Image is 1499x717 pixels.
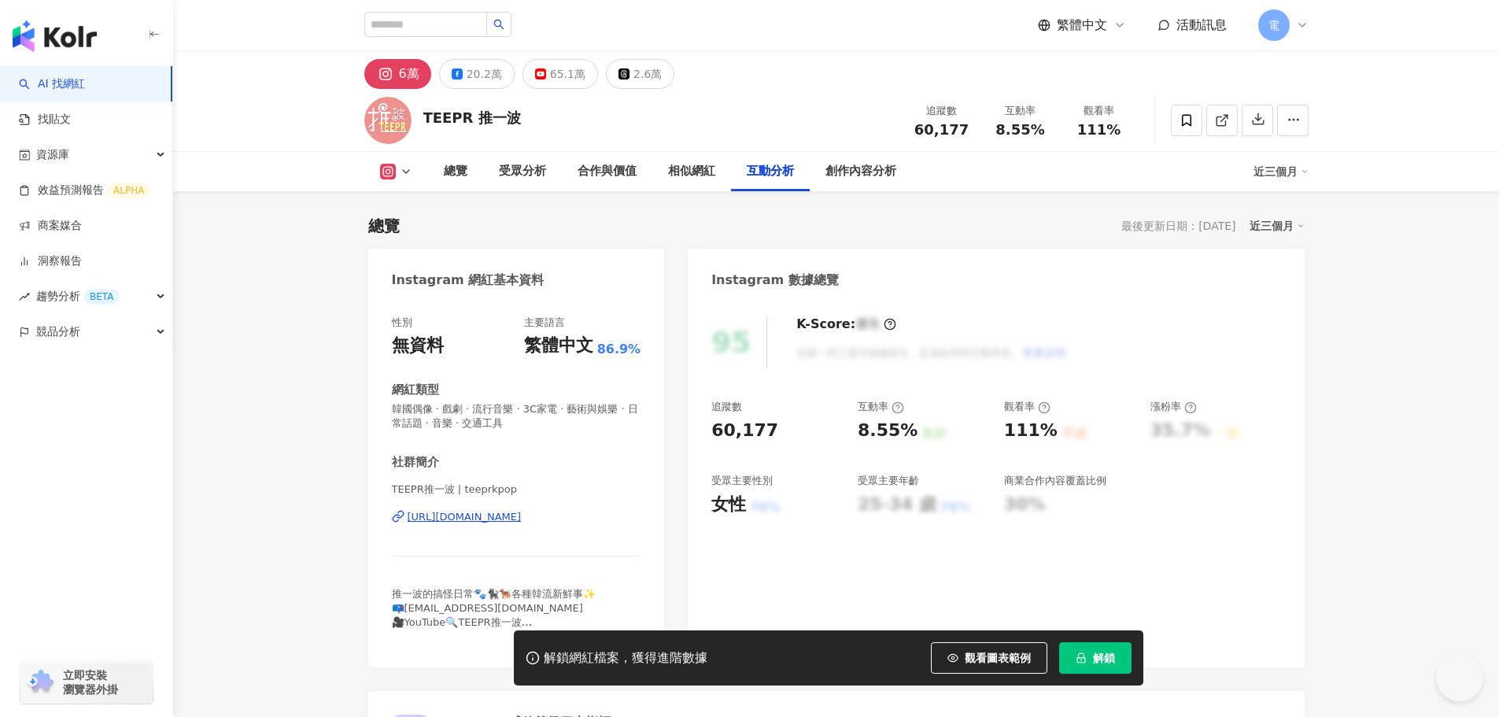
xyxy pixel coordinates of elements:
img: KOL Avatar [364,97,412,144]
a: 洞察報告 [19,253,82,269]
div: 最後更新日期：[DATE] [1121,220,1235,232]
div: 2.6萬 [633,63,662,85]
button: 觀看圖表範例 [931,642,1047,674]
button: 20.2萬 [439,59,515,89]
div: 合作與價值 [578,162,637,181]
a: [URL][DOMAIN_NAME] [392,510,641,524]
button: 2.6萬 [606,59,674,89]
div: 總覽 [444,162,467,181]
span: lock [1076,652,1087,663]
span: rise [19,291,30,302]
span: 競品分析 [36,314,80,349]
div: 互動率 [858,400,904,414]
a: 找貼文 [19,112,71,128]
div: 無資料 [392,334,444,358]
span: 立即安裝 瀏覽器外掛 [63,668,118,697]
button: 6萬 [364,59,431,89]
div: 近三個月 [1250,216,1305,236]
div: 追蹤數 [912,103,972,119]
a: 商案媒合 [19,218,82,234]
div: 觀看率 [1004,400,1050,414]
a: searchAI 找網紅 [19,76,85,92]
span: 韓國偶像 · 戲劇 · 流行音樂 · 3C家電 · 藝術與娛樂 · 日常話題 · 音樂 · 交通工具 [392,402,641,431]
div: 追蹤數 [711,400,742,414]
button: 解鎖 [1059,642,1132,674]
div: 65.1萬 [550,63,585,85]
span: TEEPR推一波 | teeprkpop [392,482,641,497]
span: search [493,19,504,30]
span: 觀看圖表範例 [965,652,1031,664]
div: 解鎖網紅檔案，獲得進階數據 [544,650,707,667]
div: 性別 [392,316,412,330]
img: logo [13,20,97,52]
span: 繁體中文 [1057,17,1107,34]
span: 推一波的搞怪日常🐾🐈‍⬛🐕‍🦺各種韓流新鮮事✨ 📪[EMAIL_ADDRESS][DOMAIN_NAME] 🎥YouTube🔍TEEPR推一波 主播：[PERSON_NAME]/ @demitz... [392,588,597,671]
div: K-Score : [796,316,896,333]
button: 65.1萬 [522,59,598,89]
div: 近三個月 [1253,159,1309,184]
div: 6萬 [399,63,419,85]
div: 互動率 [991,103,1050,119]
div: 受眾分析 [499,162,546,181]
span: 活動訊息 [1176,17,1227,32]
img: chrome extension [25,670,56,695]
div: 漲粉率 [1150,400,1197,414]
span: 電 [1268,17,1279,34]
div: 20.2萬 [467,63,502,85]
div: 女性 [711,493,746,517]
div: 網紅類型 [392,382,439,398]
div: 商業合作內容覆蓋比例 [1004,474,1106,488]
span: 資源庫 [36,137,69,172]
span: 86.9% [597,341,641,358]
div: 觀看率 [1069,103,1129,119]
span: 60,177 [914,121,969,138]
div: [URL][DOMAIN_NAME] [408,510,522,524]
div: 受眾主要性別 [711,474,773,488]
span: 解鎖 [1093,652,1115,664]
div: 社群簡介 [392,454,439,471]
span: 趨勢分析 [36,279,120,314]
div: 相似網紅 [668,162,715,181]
div: 創作內容分析 [825,162,896,181]
div: 8.55% [858,419,917,443]
div: BETA [83,289,120,305]
div: 主要語言 [524,316,565,330]
div: 111% [1004,419,1058,443]
div: 互動分析 [747,162,794,181]
span: 8.55% [995,122,1044,138]
div: 60,177 [711,419,778,443]
div: 受眾主要年齡 [858,474,919,488]
div: TEEPR 推一波 [423,108,521,128]
div: Instagram 網紅基本資料 [392,272,545,289]
a: chrome extension立即安裝 瀏覽器外掛 [20,661,153,704]
div: 總覽 [368,215,400,237]
a: 效益預測報告ALPHA [19,183,150,198]
span: 111% [1077,122,1121,138]
div: Instagram 數據總覽 [711,272,839,289]
div: 繁體中文 [524,334,593,358]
